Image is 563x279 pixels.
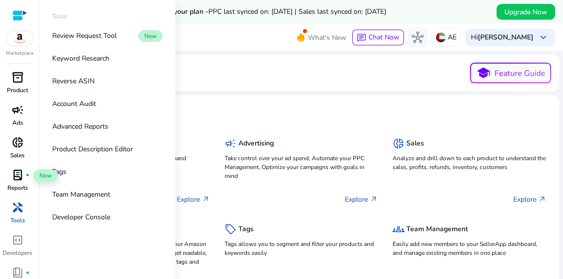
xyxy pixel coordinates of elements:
span: PPC last synced on: [DATE] | Sales last synced on: [DATE] [208,7,386,16]
span: fiber_manual_record [26,271,30,275]
span: Upgrade Now [504,7,547,17]
span: Chat Now [368,33,399,42]
p: Tools [10,216,25,225]
span: chat [357,33,366,43]
span: donut_small [393,138,404,149]
p: Take control over your ad spend, Automate your PPC Management, Optimize your campaigns with goals... [225,154,378,180]
p: Advanced Reports [52,121,108,132]
p: Analyze and drill down to each product to understand the sales, profits, refunds, inventory, cust... [393,154,546,172]
span: groups [393,223,404,235]
span: hub [412,32,424,43]
span: handyman [12,202,24,213]
h5: Sales [406,139,424,148]
p: Reports [7,183,28,192]
p: Team Management [52,189,110,200]
img: amazon.svg [6,31,33,46]
span: lab_profile [12,169,24,181]
span: arrow_outward [538,195,546,203]
button: Upgrade Now [497,4,555,20]
span: school [476,66,491,80]
p: Tools [52,12,67,21]
button: chatChat Now [352,30,404,45]
p: Product [7,86,28,95]
h5: Advertising [238,139,274,148]
p: Product Description Editor [52,144,133,154]
p: Reverse ASIN [52,76,95,86]
span: book_4 [12,267,24,279]
h5: Team Management [406,225,468,234]
span: New [33,170,58,181]
p: Feature Guide [495,68,545,79]
p: Ads [12,118,23,127]
img: ae.svg [436,33,446,42]
p: Hi [471,34,533,41]
button: schoolFeature Guide [470,63,551,83]
p: Tags allows you to segment and filter your products and keywords easily [225,240,378,257]
span: code_blocks [12,234,24,246]
span: What's New [308,29,346,46]
h5: Data syncs run less frequently on your plan - [65,8,386,16]
span: fiber_manual_record [26,173,30,177]
p: Keyword Research [52,53,109,64]
p: Explore [177,194,210,205]
span: arrow_outward [202,195,210,203]
p: Easily add new members to your SellerApp dashboard, and manage existing members in one place [393,240,546,257]
span: campaign [225,138,236,149]
span: campaign [12,104,24,116]
span: inventory_2 [12,71,24,83]
p: Account Audit [52,99,96,109]
p: Developer Console [52,212,110,222]
p: Developers [2,248,33,257]
p: AE [448,29,457,46]
p: Sales [10,151,25,160]
span: arrow_outward [370,195,378,203]
p: Marketplace [6,50,33,57]
p: Explore [345,194,378,205]
p: Tags [52,167,66,177]
span: keyboard_arrow_down [537,32,549,43]
p: Review Request Tool [52,31,117,41]
span: sell [225,223,236,235]
h5: Tags [238,225,254,234]
p: Explore [513,194,546,205]
span: donut_small [12,137,24,148]
span: New [138,30,163,42]
b: [PERSON_NAME] [478,33,533,42]
button: hub [408,28,428,47]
